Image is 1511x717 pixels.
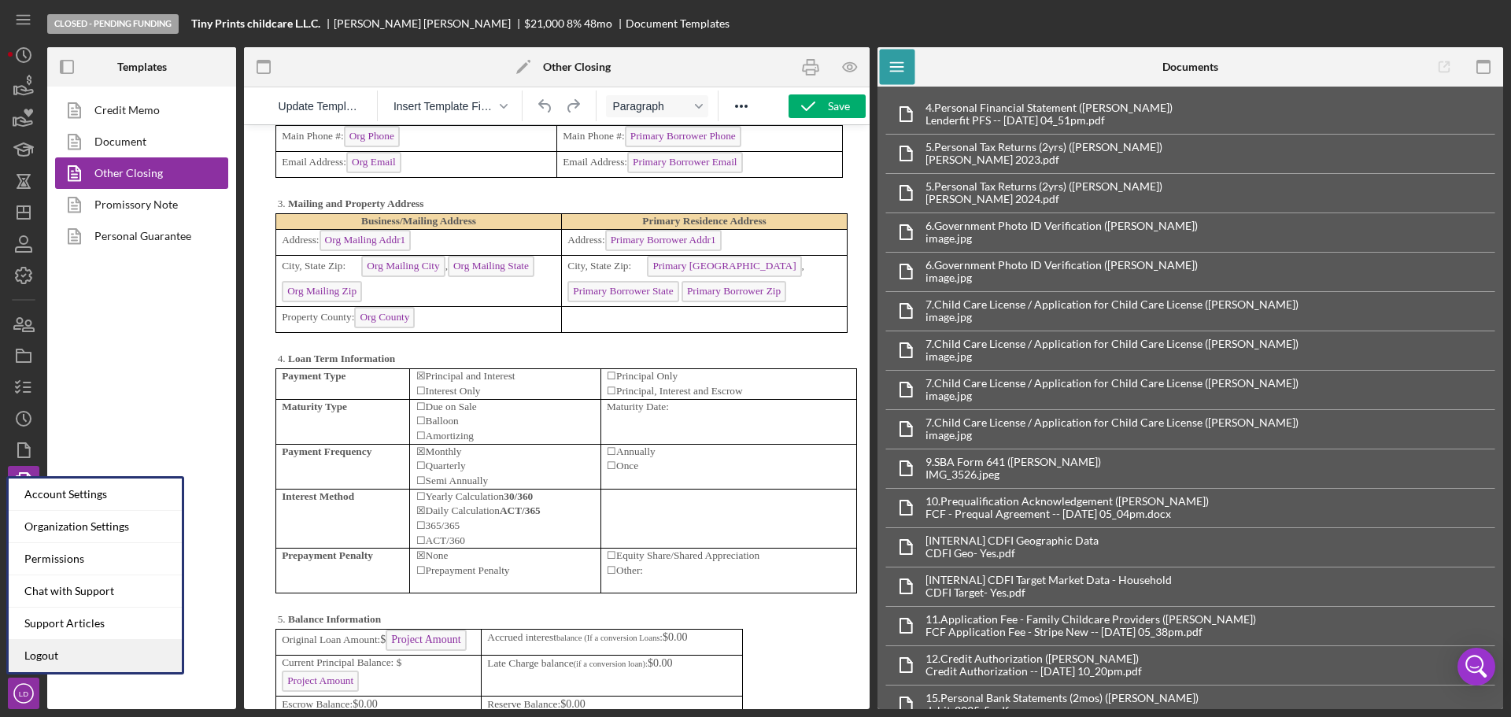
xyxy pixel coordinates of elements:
span: ☐ [363,260,372,272]
span: Paragraph [612,100,689,113]
span: $0.00 [404,532,429,544]
span: Project Amount [38,545,115,567]
div: [PERSON_NAME] 2024.pdf [925,193,1162,205]
div: FCF Application Fee - Stripe New -- [DATE] 05_38pm.pdf [925,626,1256,638]
div: debit-2025-5.pdf [925,704,1199,717]
span: ☒ [172,245,182,257]
p: Balloon [172,289,351,304]
div: 11. Application Fee - Family Childcare Providers ([PERSON_NAME]) [925,613,1256,626]
p: Once [363,334,607,349]
span: ☐ [172,275,182,287]
span: ☐ [172,439,182,451]
div: [INTERNAL] CDFI Target Market Data - Household [925,574,1172,586]
text: LD [19,689,28,698]
div: 9. SBA Form 641 ([PERSON_NAME]) [925,456,1101,468]
div: 6. Government Photo ID Verification ([PERSON_NAME]) [925,259,1198,272]
strong: Balance Information [44,488,137,500]
span: $0.00 [316,573,342,585]
div: 12. Credit Authorization ([PERSON_NAME]) [925,652,1142,665]
div: Credit Authorization -- [DATE] 10_20pm.pdf [925,665,1142,678]
div: image.jpg [925,390,1299,402]
iframe: Rich Text Area [244,125,870,709]
div: 7. Child Care License / Application for Child Care License ([PERSON_NAME]) [925,377,1299,390]
span: Primary Borrower State [323,156,434,177]
span: Primary [GEOGRAPHIC_DATA] [403,131,557,152]
div: [PERSON_NAME] [PERSON_NAME] [334,17,524,30]
span: ☐ [363,245,372,257]
div: 10. Prequalification Acknowledgement ([PERSON_NAME]) [925,495,1209,508]
div: FCF - Prequal Agreement -- [DATE] 05_04pm.docx [925,508,1209,520]
span: Insert Template Field [393,100,494,113]
button: Reset the template to the current product template value [272,95,368,117]
span: Org County [110,182,171,203]
a: Other Closing [55,157,220,189]
span: ☒ [172,320,182,332]
strong: Maturity Type [38,275,103,287]
span: ☐ [172,349,182,361]
a: Logout [9,640,182,672]
strong: Prepayment Penalty [38,424,129,436]
p: Monthly [172,320,351,334]
div: Save [828,94,850,118]
div: 15. Personal Bank Statements (2mos) ([PERSON_NAME]) [925,692,1199,704]
a: Credit Memo [55,94,220,126]
p: Prepayment Penalty [172,438,351,453]
span: ☐ [172,290,182,301]
div: Lenderfit PFS -- [DATE] 04_51pm.pdf [925,114,1173,127]
span: ☐ [363,424,372,436]
span: $0.00 [109,573,134,585]
p: Escrow Balance: [38,571,231,587]
span: Update Template [279,100,361,113]
b: Documents [1162,61,1218,73]
button: LD [8,678,39,709]
p: Semi Annually [172,349,351,364]
p: Quarterly [172,334,351,349]
a: Promissory Note [55,189,220,220]
span: ☐ [363,320,372,332]
span: ☐ [363,334,372,346]
span: Project Amount [142,504,222,526]
div: image.jpg [925,311,1299,323]
p: Current Principal Balance: $ [38,530,231,571]
div: Closed - Pending Funding [47,14,179,34]
b: Tiny Prints childcare L.L.C. [191,17,320,30]
div: CDFI Target- Yes.pdf [925,586,1172,599]
strong: Interest Method [38,365,110,377]
p: Equity Share/Shared Appreciation [363,423,607,438]
div: 48 mo [584,17,612,30]
b: Templates [117,61,167,73]
button: Save [789,94,866,118]
div: [INTERNAL] CDFI Geographic Data [925,534,1099,547]
p: Other: [363,438,607,453]
span: ☒ [172,424,182,436]
p: Maturity Date: [363,275,607,290]
span: Primary Borrower Zip [438,156,542,177]
strong: 30/360 [260,365,289,377]
span: ☐ [172,365,182,377]
span: ☒ [172,379,182,391]
div: 6. Government Photo ID Verification ([PERSON_NAME]) [925,220,1198,232]
span: $ [136,508,222,520]
span: balance (If a conversion Loans [312,508,416,517]
p: ACT/360 [172,408,351,423]
button: Format Paragraph [606,95,708,117]
div: Chat with Support [9,575,182,608]
p: Amortizing [172,304,351,319]
p: None [172,423,351,438]
p: Late Charge balance [243,530,492,546]
p: Annually [363,320,607,334]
